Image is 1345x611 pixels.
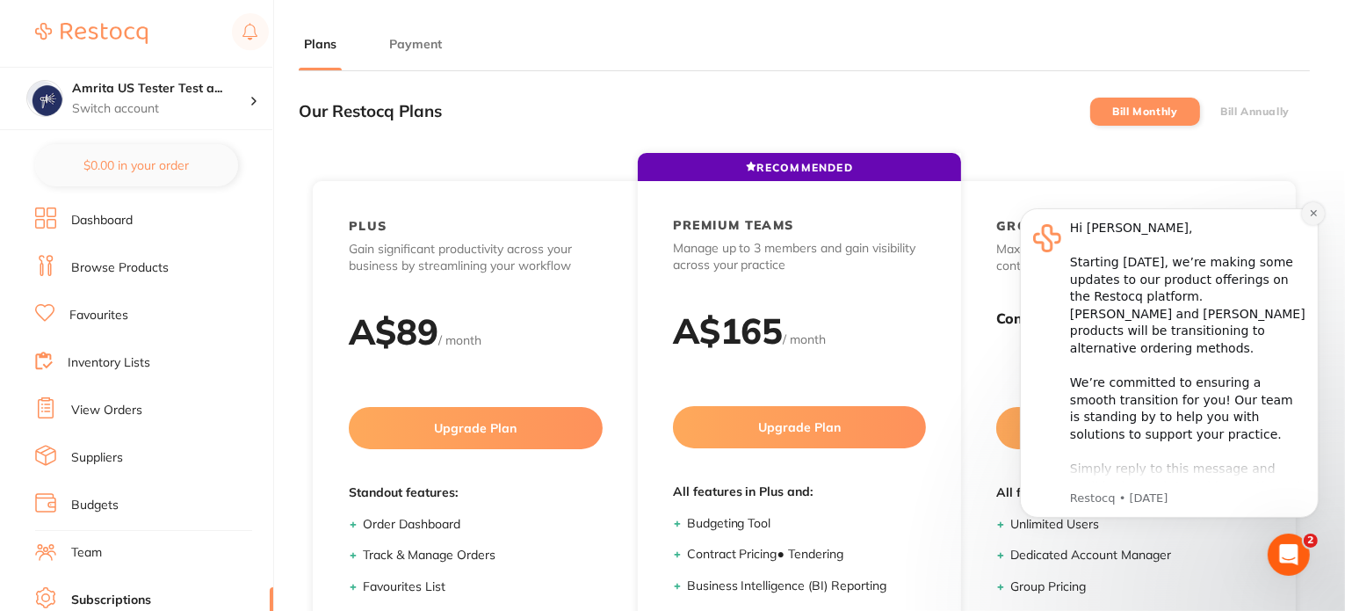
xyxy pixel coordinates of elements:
h2: A$ 89 [349,309,438,353]
span: 2 [1304,534,1318,548]
h2: A$ 165 [673,309,784,353]
iframe: Intercom live chat [1268,534,1310,576]
h4: Amrita US Tester Test account [72,80,249,98]
a: Dashboard [71,212,133,229]
img: Restocq Logo [35,23,148,44]
button: $0.00 in your order [35,144,238,186]
li: Business Intelligence (BI) Reporting [687,578,927,595]
span: All features in Plus and: [673,484,927,501]
button: Plans [299,36,342,53]
p: Manage up to 3 members and gain visibility across your practice [673,240,927,274]
button: Upgrade Plan [673,406,927,448]
li: Order Dashboard [363,516,603,534]
a: Suppliers [71,449,123,467]
li: Favourites List [363,578,603,596]
button: Upgrade Plan [349,407,603,449]
h3: Our Restocq Plans [299,102,442,121]
a: Restocq Logo [35,13,148,54]
span: Standout features: [349,484,603,502]
iframe: Intercom notifications message [994,182,1345,564]
li: Track & Manage Orders [363,547,603,564]
p: Message from Restocq, sent 1w ago [76,309,312,324]
p: Switch account [72,100,249,118]
span: / month [784,331,827,347]
a: Team [71,544,102,562]
li: Contract Pricing ● Tendering [687,546,927,564]
span: RECOMMENDED [746,161,853,174]
button: Payment [384,36,447,53]
label: Bill Annually [1220,105,1290,118]
li: Group Pricing [1010,578,1250,596]
a: Favourites [69,307,128,324]
a: View Orders [71,402,142,419]
li: Budgeting Tool [687,515,927,533]
a: Subscriptions [71,592,151,609]
p: Gain significant productivity across your business by streamlining your workflow [349,241,603,275]
span: / month [438,332,481,348]
h2: PREMIUM TEAMS [673,217,794,233]
div: Hi [PERSON_NAME], ​ Starting [DATE], we’re making some updates to our product offerings on the Re... [76,38,312,451]
a: Budgets [71,497,119,514]
a: Inventory Lists [68,354,150,372]
img: Amrita US Tester Test account [27,81,62,116]
button: Dismiss notification [308,20,331,43]
a: Browse Products [71,259,169,277]
label: Bill Monthly [1112,105,1177,118]
h2: PLUS [349,218,387,234]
